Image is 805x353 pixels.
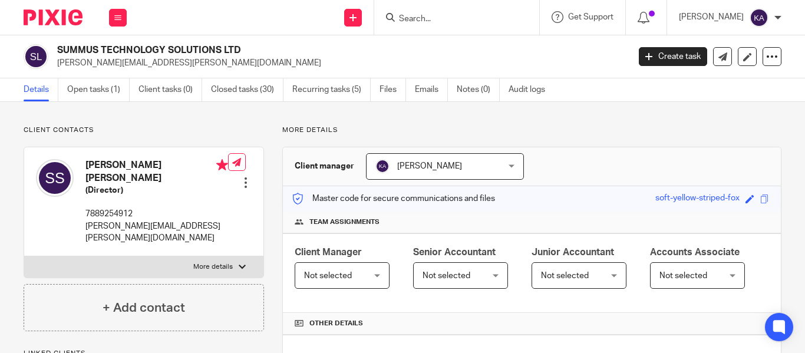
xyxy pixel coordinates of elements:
a: Client tasks (0) [138,78,202,101]
span: Not selected [304,272,352,280]
span: Other details [309,319,363,328]
img: svg%3E [24,44,48,69]
span: Accounts Associate [650,248,740,257]
span: Team assignments [309,217,380,227]
a: Create task [639,47,707,66]
h4: [PERSON_NAME] [PERSON_NAME] [85,159,228,184]
img: svg%3E [36,159,74,197]
a: Notes (0) [457,78,500,101]
h2: SUMMUS TECHNOLOGY SOLUTIONS LTD [57,44,509,57]
a: Closed tasks (30) [211,78,283,101]
a: Audit logs [509,78,554,101]
span: Not selected [541,272,589,280]
img: Pixie [24,9,83,25]
p: Client contacts [24,126,264,135]
a: Recurring tasks (5) [292,78,371,101]
span: Junior Accountant [532,248,614,257]
h4: + Add contact [103,299,185,317]
span: Get Support [568,13,613,21]
span: Senior Accountant [413,248,496,257]
h3: Client manager [295,160,354,172]
p: [PERSON_NAME][EMAIL_ADDRESS][PERSON_NAME][DOMAIN_NAME] [85,220,228,245]
input: Search [398,14,504,25]
span: [PERSON_NAME] [397,162,462,170]
p: [PERSON_NAME][EMAIL_ADDRESS][PERSON_NAME][DOMAIN_NAME] [57,57,621,69]
span: Client Manager [295,248,362,257]
span: Not selected [423,272,470,280]
p: Master code for secure communications and files [292,193,495,204]
p: 7889254912 [85,208,228,220]
h5: (Director) [85,184,228,196]
a: Open tasks (1) [67,78,130,101]
img: svg%3E [750,8,768,27]
p: [PERSON_NAME] [679,11,744,23]
p: More details [193,262,233,272]
a: Emails [415,78,448,101]
i: Primary [216,159,228,171]
a: Details [24,78,58,101]
p: More details [282,126,781,135]
div: soft-yellow-striped-fox [655,192,740,206]
span: Not selected [659,272,707,280]
a: Files [380,78,406,101]
img: svg%3E [375,159,390,173]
